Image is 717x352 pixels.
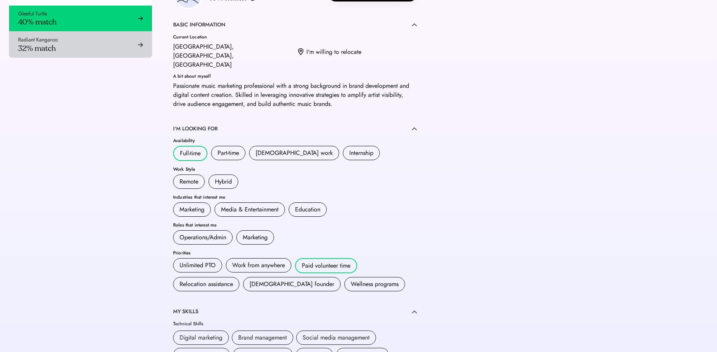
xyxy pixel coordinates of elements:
img: arrow-right-black.svg [138,16,143,21]
div: Education [295,205,320,214]
div: Priorities [173,251,417,255]
div: Operations/Admin [180,233,226,242]
div: Work Style [173,167,417,171]
div: Passionate music marketing professional with a strong background in brand development and digital... [173,81,417,109]
img: location.svg [298,48,303,56]
div: Unlimited PTO [180,261,216,270]
div: 32% match [18,44,56,53]
div: Technical Skills [173,321,203,326]
div: Remote [180,177,198,186]
div: Media & Entertainment [221,205,279,214]
img: caret-up.svg [412,310,417,314]
div: Roles that interest me [173,223,417,227]
div: Paid volunteer time [302,261,350,270]
div: Relocation assistance [180,280,233,289]
div: Radiant Kangaroo [18,36,58,44]
div: Marketing [243,233,268,242]
div: Social media management [303,333,370,342]
div: MY SKILLS [173,308,198,315]
div: Current Location [173,35,292,39]
div: I'M LOOKING FOR [173,125,218,133]
div: I'm willing to relocate [306,47,361,57]
div: BASIC INFORMATION [173,21,225,29]
div: [DEMOGRAPHIC_DATA] founder [250,280,334,289]
div: Marketing [180,205,204,214]
div: [DEMOGRAPHIC_DATA] work [256,148,333,158]
img: caret-up.svg [412,23,417,26]
div: Full-time [180,149,201,158]
img: caret-up.svg [412,127,417,130]
img: arrow-right-black.svg [138,42,143,47]
div: Wellness programs [351,280,399,289]
div: Digital marketing [180,333,222,342]
div: Hybrid [215,177,232,186]
div: Part-time [218,148,239,158]
div: Industries that interest me [173,195,417,199]
div: 40% match [18,17,56,27]
div: Work from anywhere [232,261,285,270]
div: Availability [173,138,417,143]
div: Gleeful Turtle [18,10,47,18]
div: Internship [349,148,373,158]
div: A bit about myself [173,74,417,78]
div: [GEOGRAPHIC_DATA], [GEOGRAPHIC_DATA], [GEOGRAPHIC_DATA] [173,42,292,69]
div: Brand management [238,333,287,342]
